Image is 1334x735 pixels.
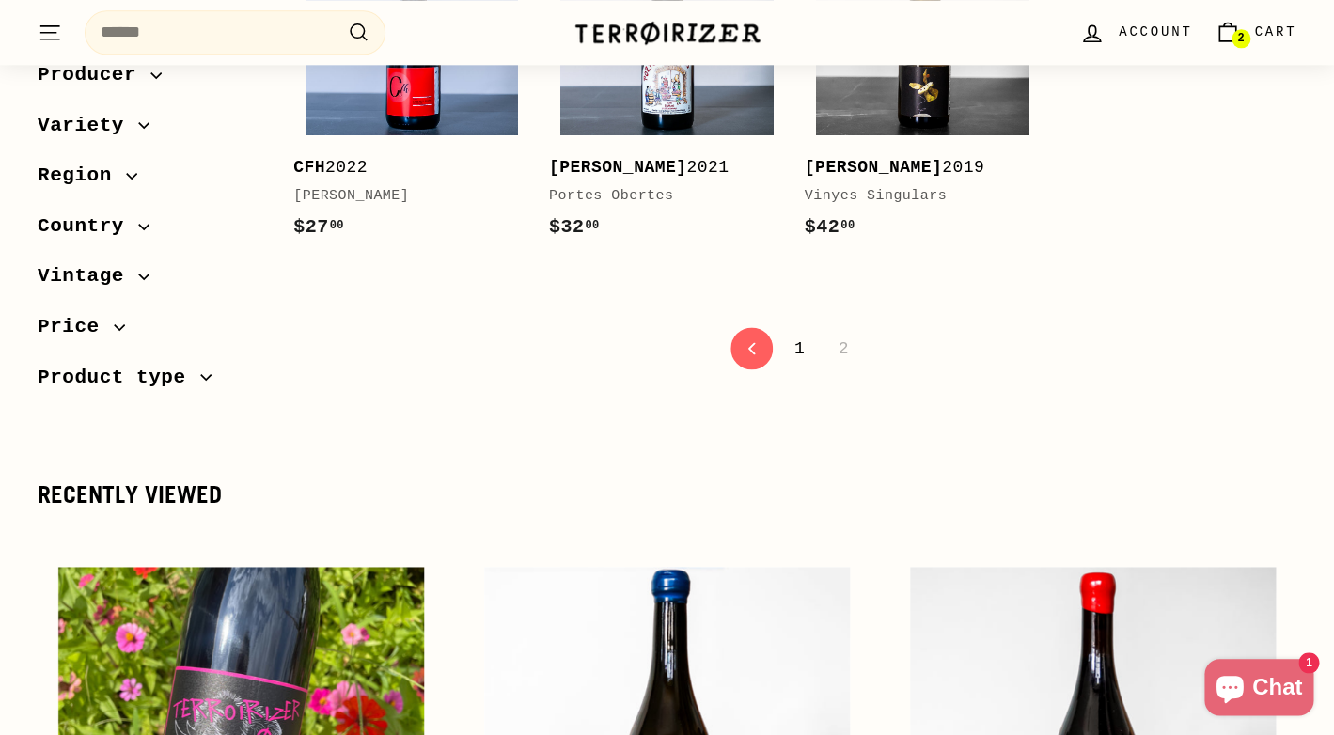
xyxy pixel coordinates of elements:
[38,110,138,142] span: Variety
[585,219,599,232] sup: 00
[38,59,150,91] span: Producer
[38,206,263,257] button: Country
[38,105,263,156] button: Variety
[1237,32,1244,45] span: 2
[840,219,855,232] sup: 00
[549,185,767,208] div: Portes Obertes
[1199,659,1319,720] inbox-online-store-chat: Shopify online store chat
[38,357,263,408] button: Product type
[549,216,600,238] span: $32
[293,185,511,208] div: [PERSON_NAME]
[805,216,855,238] span: $42
[293,158,325,177] b: CFH
[293,154,511,181] div: 2022
[1254,22,1296,42] span: Cart
[38,306,263,357] button: Price
[38,155,263,206] button: Region
[1068,5,1203,60] a: Account
[38,257,263,307] button: Vintage
[38,261,138,293] span: Vintage
[805,158,942,177] b: [PERSON_NAME]
[783,333,816,365] a: 1
[38,311,114,343] span: Price
[330,219,344,232] sup: 00
[1119,22,1192,42] span: Account
[38,211,138,242] span: Country
[805,154,1023,181] div: 2019
[38,482,1296,508] div: Recently viewed
[38,160,126,192] span: Region
[549,158,686,177] b: [PERSON_NAME]
[38,55,263,105] button: Producer
[805,185,1023,208] div: Vinyes Singulars
[1203,5,1308,60] a: Cart
[826,333,859,365] span: 2
[549,154,767,181] div: 2021
[38,362,200,394] span: Product type
[293,216,344,238] span: $27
